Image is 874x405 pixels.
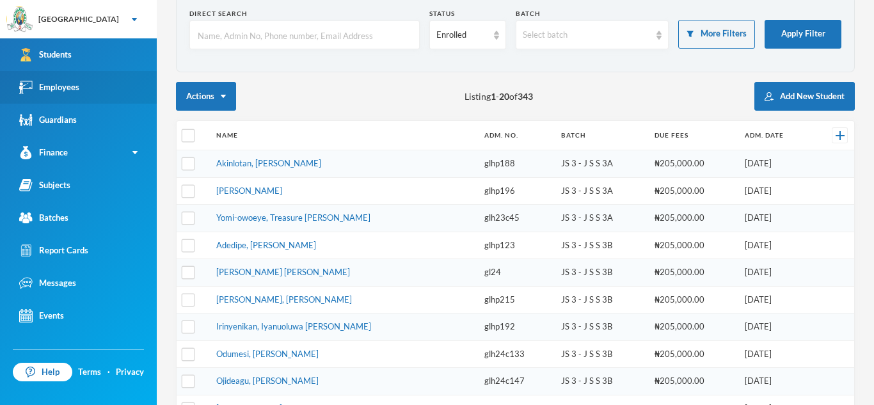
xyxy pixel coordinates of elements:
div: [GEOGRAPHIC_DATA] [38,13,119,25]
b: 343 [518,91,533,102]
a: Privacy [116,366,144,379]
a: Adedipe, [PERSON_NAME] [216,240,316,250]
td: JS 3 - J S S 3B [555,314,648,341]
div: Report Cards [19,244,88,257]
td: glhp192 [478,314,555,341]
td: glh24c147 [478,368,555,395]
div: Subjects [19,179,70,192]
a: Yomi-owoeye, Treasure [PERSON_NAME] [216,212,370,223]
div: Events [19,309,64,322]
div: Finance [19,146,68,159]
td: ₦205,000.00 [648,259,738,287]
th: Adm. No. [478,121,555,150]
td: [DATE] [738,232,813,259]
td: ₦205,000.00 [648,286,738,314]
td: JS 3 - J S S 3B [555,368,648,395]
td: glh23c45 [478,205,555,232]
div: · [107,366,110,379]
td: [DATE] [738,177,813,205]
button: Add New Student [754,82,855,111]
td: ₦205,000.00 [648,232,738,259]
b: 1 [491,91,496,102]
div: Employees [19,81,79,94]
td: ₦205,000.00 [648,368,738,395]
a: [PERSON_NAME] [216,186,282,196]
th: Name [210,121,478,150]
td: glhp196 [478,177,555,205]
input: Name, Admin No, Phone number, Email Address [196,21,413,50]
td: JS 3 - J S S 3A [555,205,648,232]
div: Batches [19,211,68,225]
td: [DATE] [738,286,813,314]
td: glhp215 [478,286,555,314]
div: Students [19,48,72,61]
a: Help [13,363,72,382]
div: Status [429,9,506,19]
img: + [836,131,845,140]
a: [PERSON_NAME], [PERSON_NAME] [216,294,352,305]
button: Actions [176,82,236,111]
div: Batch [516,9,669,19]
td: glh24c133 [478,340,555,368]
td: JS 3 - J S S 3B [555,340,648,368]
th: Batch [555,121,648,150]
td: glhp188 [478,150,555,178]
button: Apply Filter [765,20,841,49]
th: Adm. Date [738,121,813,150]
div: Messages [19,276,76,290]
th: Due Fees [648,121,738,150]
button: More Filters [678,20,755,49]
td: ₦205,000.00 [648,340,738,368]
div: Guardians [19,113,77,127]
td: [DATE] [738,259,813,287]
div: Direct Search [189,9,420,19]
td: [DATE] [738,205,813,232]
td: glhp123 [478,232,555,259]
td: [DATE] [738,368,813,395]
td: JS 3 - J S S 3B [555,259,648,287]
td: [DATE] [738,340,813,368]
div: Select batch [523,29,651,42]
img: logo [7,7,33,33]
td: ₦205,000.00 [648,314,738,341]
div: Enrolled [436,29,488,42]
td: JS 3 - J S S 3A [555,177,648,205]
a: Odumesi, [PERSON_NAME] [216,349,319,359]
b: 20 [499,91,509,102]
td: [DATE] [738,150,813,178]
a: Akinlotan, [PERSON_NAME] [216,158,321,168]
td: JS 3 - J S S 3B [555,286,648,314]
td: gl24 [478,259,555,287]
td: ₦205,000.00 [648,150,738,178]
a: [PERSON_NAME] [PERSON_NAME] [216,267,350,277]
a: Terms [78,366,101,379]
td: ₦205,000.00 [648,205,738,232]
a: Irinyenikan, Iyanuoluwa [PERSON_NAME] [216,321,371,331]
td: JS 3 - J S S 3A [555,150,648,178]
a: Ojideagu, [PERSON_NAME] [216,376,319,386]
td: ₦205,000.00 [648,177,738,205]
span: Listing - of [465,90,533,103]
td: [DATE] [738,314,813,341]
td: JS 3 - J S S 3B [555,232,648,259]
